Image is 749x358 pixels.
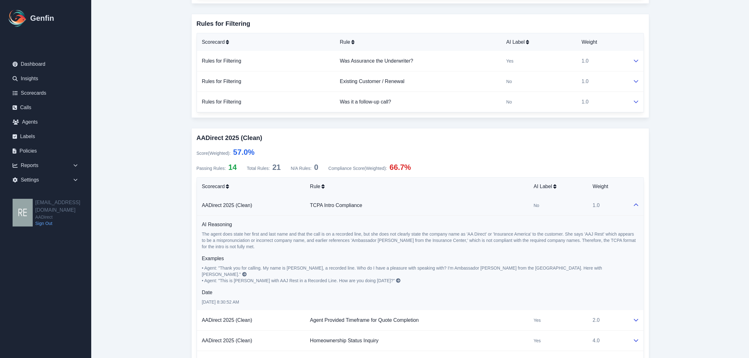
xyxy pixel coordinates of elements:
a: Was Assurance the Underwriter? [340,58,413,64]
div: Rule [310,183,523,190]
div: Rule [340,38,496,46]
a: AADirect 2025 (Clean) [202,203,252,208]
span: Passing Rules: [197,166,226,171]
span: 0 [314,163,318,171]
h6: Examples [202,255,639,262]
span: 66.7% [389,163,411,171]
h2: [EMAIL_ADDRESS][DOMAIN_NAME] [35,199,91,214]
span: 21 [272,163,281,171]
div: Scorecard [202,38,330,46]
span: Yes [506,58,514,64]
span: 57.0 % [233,148,254,156]
a: Was it a follow-up call? [340,99,391,104]
p: [DATE] 8:30:52 AM [202,299,639,305]
a: Rules for Filtering [202,79,241,84]
div: Reports [8,159,84,172]
td: 1.0 [577,92,628,112]
div: Scorecard [202,183,300,190]
td: 4.0 [588,331,628,351]
a: Scorecards [8,87,84,99]
h6: Date [202,289,639,296]
span: Yes [534,317,541,323]
img: resqueda@aadirect.com [13,199,33,227]
a: AADirect 2025 (Clean) [202,338,252,343]
span: No [506,99,512,105]
a: Policies [8,145,84,157]
span: 14 [228,163,237,171]
a: Labels [8,130,84,143]
td: 2.0 [588,310,628,331]
div: AI Label [534,183,583,190]
span: Score (Weighted) : [197,151,231,156]
a: TCPA Intro Compliance [310,203,362,208]
span: No [534,202,539,209]
p: The agent does state her first and last name and that the call is on a recorded line, but she doe... [202,231,639,250]
a: Existing Customer / Renewal [340,79,404,84]
td: 1.0 [577,71,628,92]
h3: Rules for Filtering [197,19,644,28]
a: Dashboard [8,58,84,70]
span: Total Rules: [247,166,270,171]
img: Logo [8,8,28,28]
span: AADirect [35,214,91,220]
a: Rules for Filtering [202,99,241,104]
a: Agent Provided Timeframe for Quote Completion [310,317,419,323]
div: AI Label [506,38,572,46]
span: Compliance Score (Weighted) : [328,166,387,171]
span: No [506,78,512,85]
a: Sign Out [35,220,91,227]
a: Rules for Filtering [202,58,241,64]
span: Weight [582,38,597,46]
h6: AI Reasoning [202,221,639,228]
td: 1.0 [588,195,628,216]
span: Weight [593,183,608,190]
span: • Agent: "Thank you for calling. My name is [PERSON_NAME], a recorded line. Who do I have a pleas... [202,266,603,277]
a: Agents [8,116,84,128]
h1: Genfin [30,13,54,23]
h3: AADirect 2025 (Clean) [197,133,644,142]
span: • Agent: "This is [PERSON_NAME] with AAJ Rest in a Recorded Line. How are you doing [DATE]?" [202,278,395,283]
span: Yes [534,338,541,344]
div: Settings [8,174,84,186]
td: 1.0 [577,51,628,71]
a: AADirect 2025 (Clean) [202,317,252,323]
a: Homeownership Status Inquiry [310,338,378,343]
a: Insights [8,72,84,85]
span: N/A Rules: [291,166,311,171]
a: Calls [8,101,84,114]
